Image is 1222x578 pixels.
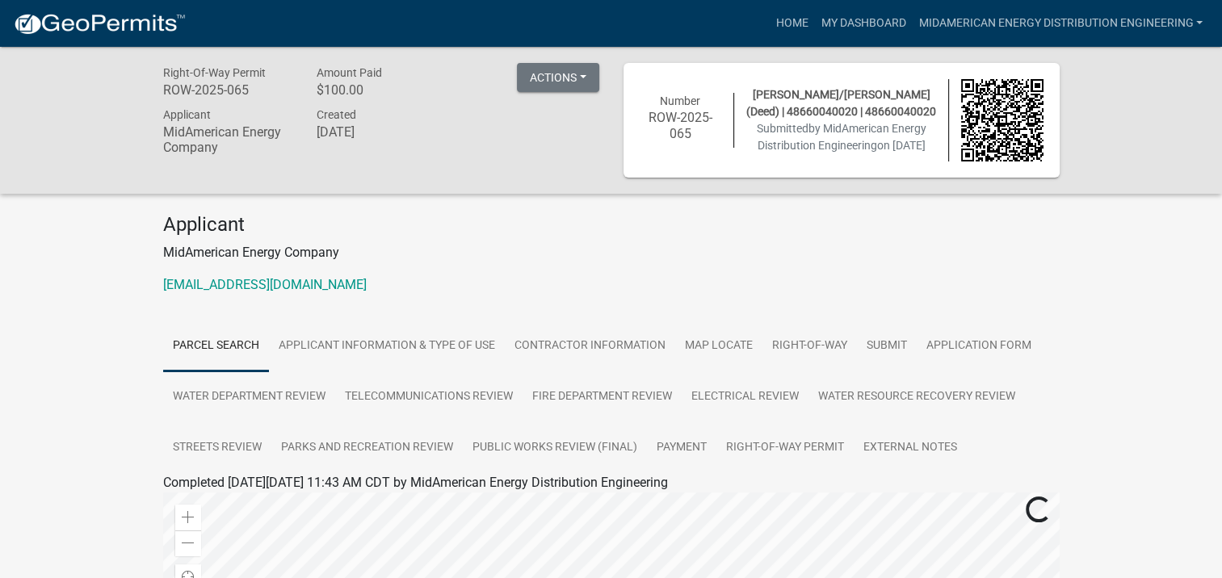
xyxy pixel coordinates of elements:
h6: MidAmerican Energy Company [163,124,292,155]
h6: ROW-2025-065 [640,110,722,140]
a: Application Form [917,320,1041,372]
h6: [DATE] [316,124,445,140]
span: Amount Paid [316,66,381,79]
a: Applicant Information & Type of Use [269,320,505,372]
img: QR code [961,79,1044,161]
h6: ROW-2025-065 [163,82,292,98]
span: Created [316,108,355,121]
span: [PERSON_NAME]/[PERSON_NAME] (Deed) | 48660040020 | 48660040020 [746,88,936,118]
span: Submitted on [DATE] [757,122,926,152]
a: Submit [857,320,917,372]
a: Map Locate [675,320,762,372]
a: [EMAIL_ADDRESS][DOMAIN_NAME] [163,277,367,292]
a: MidAmerican Energy Distribution Engineering [912,8,1209,39]
a: Right-Of-Way Permit [716,422,854,474]
a: Parcel search [163,320,269,372]
a: Home [769,8,814,39]
span: Number [660,94,700,107]
a: Telecommunications Review [335,371,523,423]
a: Electrical Review [682,371,808,423]
a: Water Resource Recovery Review [808,371,1025,423]
a: Contractor Information [505,320,675,372]
span: by MidAmerican Energy Distribution Engineering [758,122,926,152]
a: Payment [647,422,716,474]
a: Streets Review [163,422,271,474]
a: My Dashboard [814,8,912,39]
a: External Notes [854,422,967,474]
span: Applicant [163,108,211,121]
div: Zoom in [175,505,201,530]
p: MidAmerican Energy Company [163,243,1060,262]
div: Zoom out [175,530,201,556]
a: Public Works Review (Final) [463,422,647,474]
span: Right-Of-Way Permit [163,66,266,79]
span: Completed [DATE][DATE] 11:43 AM CDT by MidAmerican Energy Distribution Engineering [163,475,668,490]
a: Fire Department Review [523,371,682,423]
h6: $100.00 [316,82,445,98]
a: Right-of-Way [762,320,857,372]
a: Water Department Review [163,371,335,423]
button: Actions [517,63,599,92]
h4: Applicant [163,213,1060,237]
a: Parks and Recreation Review [271,422,463,474]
